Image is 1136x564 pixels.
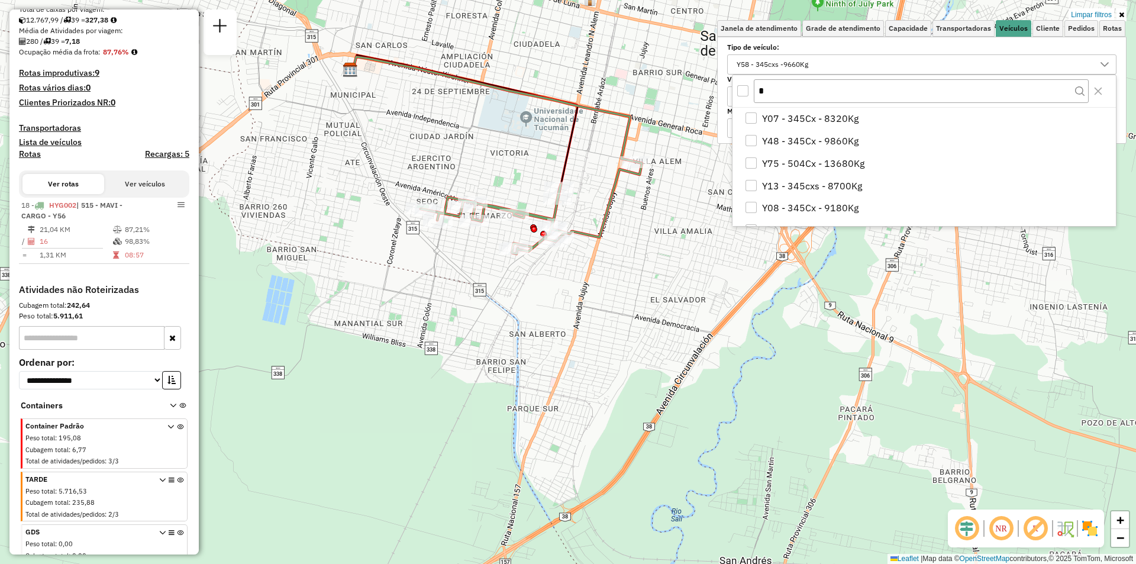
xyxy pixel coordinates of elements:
h4: Atividades não Roteirizadas [19,284,189,295]
td: = [21,249,27,261]
a: OpenStreetMap [960,555,1010,563]
a: Ocultar filtros [1116,8,1127,21]
a: Zoom out [1111,529,1129,547]
label: Motorista: [727,106,1116,117]
td: 08:57 [124,249,184,261]
h4: Lista de veículos [19,137,189,147]
span: Grade de atendimento [806,25,880,32]
strong: 0 [111,97,115,108]
span: 6,77 [72,446,86,454]
span: 0,00 [72,552,86,560]
td: 21,04 KM [39,224,112,236]
span: Ocultar NR [987,514,1015,543]
a: Limpar filtros [1069,8,1114,21]
span: Total de atividades/pedidos [25,510,105,518]
span: Peso total [25,434,55,442]
div: Map data © contributors,© 2025 TomTom, Microsoft [887,554,1136,564]
span: 0,00 [59,540,73,548]
i: Total de rotas [43,38,51,45]
li: Y19 - 345Cx - 10020Kg [737,219,1116,241]
span: Cubagem total [25,552,69,560]
a: Rotas [19,149,41,159]
li: Y48 - 345Cx - 9860Kg [737,130,1116,152]
button: Ordem crescente [162,371,181,389]
i: Distância Total [28,226,35,233]
span: Total de atividades/pedidos [25,457,105,465]
span: : [69,552,70,560]
i: Cubagem total roteirizado [19,17,26,24]
span: Y13 - 345cxs - 8700Kg [762,179,862,193]
td: 16 [39,236,112,247]
li: Y75 - 504Cx - 13680Kg [737,152,1116,175]
h4: Clientes Priorizados NR: [19,98,189,108]
span: Y75 - 504Cx - 13680Kg [762,156,864,170]
span: Y48 - 345Cx - 9860Kg [762,134,859,148]
span: : [55,487,57,495]
span: Ocultar deslocamento [953,514,981,543]
em: Média calculada utilizando a maior ocupação (%Peso ou %Cubagem) de cada rota da sessão. Rotas cro... [131,49,137,56]
span: : [105,457,106,465]
span: 2/3 [108,510,119,518]
h4: Transportadoras [19,123,189,133]
span: Veículos [999,25,1028,32]
span: : [105,510,106,518]
td: 87,21% [124,224,184,236]
button: Ver rotas [22,174,104,194]
div: All items unselected [737,85,748,96]
span: 3/3 [108,457,119,465]
span: Y07 - 345Cx - 8320Kg [762,111,859,125]
li: Y13 - 345cxs - 8700Kg [737,175,1116,197]
i: Meta Caixas/viagem: 251,72 Diferença: 75,66 [111,17,117,24]
span: 235,88 [72,498,95,507]
span: − [1116,530,1124,545]
span: Container Padrão [25,421,153,431]
em: Opções [177,201,185,208]
td: 98,83% [124,236,184,247]
span: Pedidos [1068,25,1095,32]
span: Capacidade [889,25,928,32]
span: 18 - [21,201,122,220]
strong: 242,64 [67,301,90,310]
span: : [69,498,70,507]
strong: 327,38 [85,15,108,24]
span: Cubagem total [25,498,69,507]
span: Rotas [1103,25,1122,32]
button: Ver veículos [104,174,186,194]
div: Total de caixas por viagem: [19,4,189,15]
h4: Rotas vários dias: [19,83,189,93]
td: 1,31 KM [39,249,112,261]
a: Nova sessão e pesquisa [208,14,232,41]
div: 12.767,99 / 39 = [19,15,189,25]
span: 5.716,53 [59,487,87,495]
div: Peso total: [19,311,189,321]
i: Tempo total em rota [113,252,119,259]
label: Tipo de veículo: [727,42,1116,53]
li: Y08 - 345Cx - 9180Kg [737,196,1116,219]
span: HYG002 [49,201,76,210]
img: Exibir/Ocultar setores [1080,519,1099,538]
span: GDS [25,527,153,537]
span: Cliente [1036,25,1060,32]
span: : [55,434,57,442]
td: / [21,236,27,247]
h4: Recargas: 5 [145,149,189,159]
span: Peso total [25,487,55,495]
span: Peso total [25,540,55,548]
span: Cubagem total [25,446,69,454]
i: Opções [169,477,175,521]
div: 280 / 39 = [19,36,189,47]
img: SAZ AR Tucuman [343,62,358,78]
img: Fluxo de ruas [1056,519,1074,538]
span: : [55,540,57,548]
strong: 0 [86,82,91,93]
span: Y08 - 345Cx - 9180Kg [762,201,859,215]
i: Total de Atividades [28,238,35,245]
span: Y19 - 345Cx - 10020Kg [762,223,864,237]
a: Leaflet [890,555,919,563]
label: Veículo: [727,74,1116,85]
span: 195,08 [59,434,81,442]
strong: 7,18 [65,37,80,46]
i: Total de rotas [63,17,71,24]
li: Y07 - 345Cx - 8320Kg [737,108,1116,130]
